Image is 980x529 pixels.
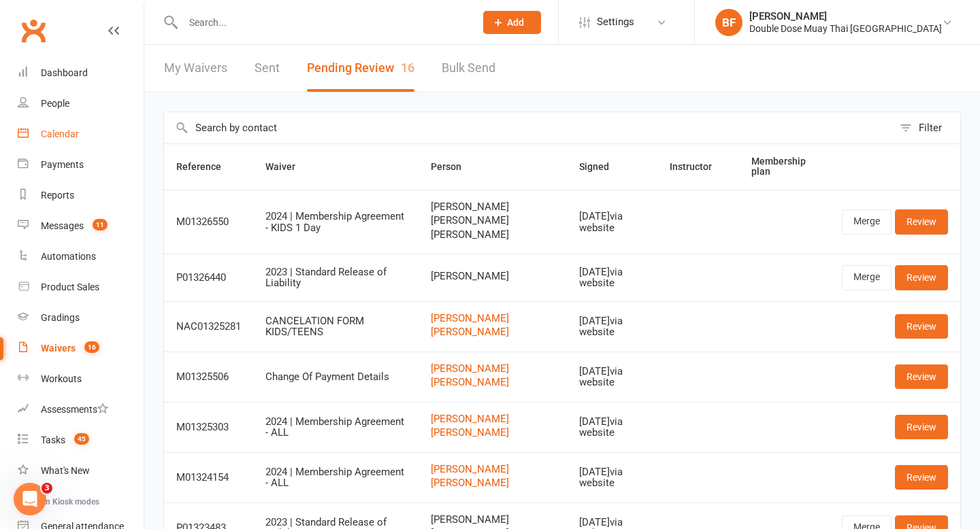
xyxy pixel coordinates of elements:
[670,158,727,175] button: Instructor
[895,415,948,439] a: Review
[431,413,555,425] a: [PERSON_NAME]
[431,271,555,282] span: [PERSON_NAME]
[749,10,942,22] div: [PERSON_NAME]
[18,58,144,88] a: Dashboard
[893,112,960,143] button: Filter
[18,211,144,241] a: Messages 11
[749,22,942,35] div: Double Dose Muay Thai [GEOGRAPHIC_DATA]
[919,120,942,136] div: Filter
[41,129,79,139] div: Calendar
[176,321,241,332] div: NAC01325281
[431,313,555,324] a: [PERSON_NAME]
[41,373,82,384] div: Workouts
[431,201,555,213] span: [PERSON_NAME]
[16,14,50,48] a: Clubworx
[431,464,555,475] a: [PERSON_NAME]
[431,229,555,241] span: [PERSON_NAME]
[895,209,948,234] a: Review
[895,314,948,339] a: Review
[18,180,144,211] a: Reports
[579,267,644,289] div: [DATE] via website
[18,119,144,150] a: Calendar
[41,251,96,262] div: Automations
[176,272,241,284] div: P01326440
[41,343,76,354] div: Waivers
[507,17,524,28] span: Add
[431,377,555,388] a: [PERSON_NAME]
[18,364,144,394] a: Workouts
[265,466,406,489] div: 2024 | Membership Agreement - ALL
[84,341,99,353] span: 16
[18,394,144,425] a: Assessments
[41,281,99,292] div: Product Sales
[41,159,84,170] div: Payments
[265,315,406,338] div: CANCELATION FORM KIDS/TEENS
[431,514,555,526] span: [PERSON_NAME]
[176,161,236,172] span: Reference
[579,161,624,172] span: Signed
[431,161,476,172] span: Person
[176,422,241,433] div: M01325303
[18,303,144,333] a: Gradings
[265,371,406,383] div: Change Of Payment Details
[255,45,280,92] a: Sent
[18,150,144,180] a: Payments
[176,216,241,228] div: M01326550
[41,190,74,201] div: Reports
[842,265,892,290] a: Merge
[579,416,644,439] div: [DATE] via website
[265,267,406,289] div: 2023 | Standard Release of Liability
[579,366,644,388] div: [DATE] via website
[41,67,88,78] div: Dashboard
[41,98,69,109] div: People
[164,112,893,143] input: Search by contact
[670,161,727,172] span: Instructor
[18,88,144,119] a: People
[431,477,555,489] a: [PERSON_NAME]
[895,265,948,290] a: Review
[895,465,948,490] a: Review
[715,9,742,36] div: BF
[18,456,144,486] a: What's New
[179,13,465,32] input: Search...
[164,45,227,92] a: My Waivers
[307,45,414,92] button: Pending Review16
[176,371,241,383] div: M01325506
[18,241,144,272] a: Automations
[442,45,495,92] a: Bulk Send
[739,144,830,190] th: Membership plan
[579,158,624,175] button: Signed
[597,7,634,37] span: Settings
[265,211,406,233] div: 2024 | Membership Agreement - KIDS 1 Day
[483,11,541,34] button: Add
[895,364,948,389] a: Review
[41,312,80,323] div: Gradings
[431,215,555,226] span: [PERSON_NAME]
[41,220,84,231] div: Messages
[176,158,236,175] button: Reference
[41,434,65,445] div: Tasks
[265,416,406,439] div: 2024 | Membership Agreement - ALL
[93,219,108,231] span: 11
[431,427,555,439] a: [PERSON_NAME]
[18,333,144,364] a: Waivers 16
[265,161,310,172] span: Waiver
[41,404,108,415] div: Assessments
[74,433,89,445] span: 45
[42,483,52,494] span: 3
[41,465,90,476] div: What's New
[842,209,892,234] a: Merge
[18,272,144,303] a: Product Sales
[176,472,241,483] div: M01324154
[18,425,144,456] a: Tasks 45
[579,466,644,489] div: [DATE] via website
[431,326,555,338] a: [PERSON_NAME]
[14,483,46,515] iframe: Intercom live chat
[431,158,476,175] button: Person
[401,61,414,75] span: 16
[265,158,310,175] button: Waiver
[579,315,644,338] div: [DATE] via website
[431,363,555,375] a: [PERSON_NAME]
[579,211,644,233] div: [DATE] via website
